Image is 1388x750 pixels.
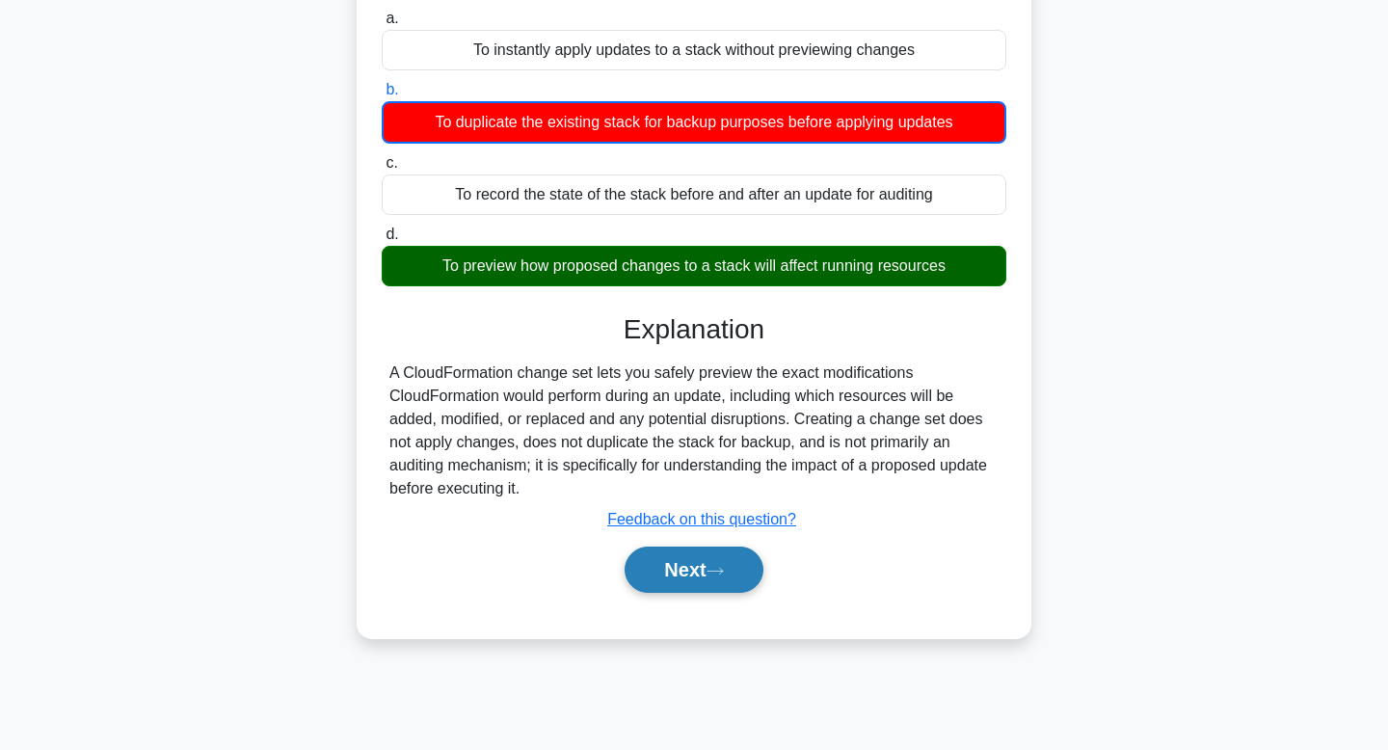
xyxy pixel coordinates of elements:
[386,81,398,97] span: b.
[386,226,398,242] span: d.
[386,10,398,26] span: a.
[382,30,1006,70] div: To instantly apply updates to a stack without previewing changes
[382,101,1006,144] div: To duplicate the existing stack for backup purposes before applying updates
[382,246,1006,286] div: To preview how proposed changes to a stack will affect running resources
[382,174,1006,215] div: To record the state of the stack before and after an update for auditing
[389,362,999,500] div: A CloudFormation change set lets you safely preview the exact modifications CloudFormation would ...
[386,154,397,171] span: c.
[625,547,762,593] button: Next
[393,313,995,346] h3: Explanation
[607,511,796,527] a: Feedback on this question?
